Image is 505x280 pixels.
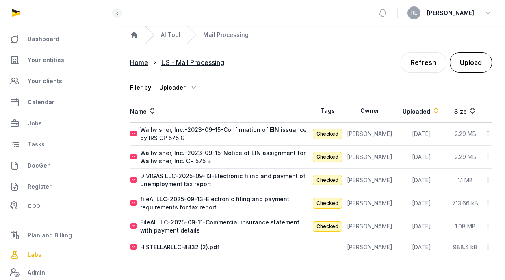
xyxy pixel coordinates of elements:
[448,169,483,192] td: 1.1 MB
[313,129,342,139] span: Checked
[7,177,110,196] a: Register
[130,177,137,183] img: pdf.svg
[411,11,417,15] span: RL
[313,152,342,162] span: Checked
[28,201,40,211] span: CDD
[28,118,42,128] span: Jobs
[140,218,311,235] div: FileAI LLC-2025-09-11-Commercial insurance statement with payment details
[130,131,137,137] img: pdf.svg
[130,53,311,72] nav: Breadcrumb
[130,200,137,207] img: pdf.svg
[140,195,311,211] div: fileAI LLC-2025-09-13-Electronic filing and payment requirements for tax report
[344,238,395,256] td: [PERSON_NAME]
[159,81,199,94] div: Uploader
[412,130,431,137] span: [DATE]
[28,34,59,44] span: Dashboard
[117,26,505,44] nav: Breadcrumb
[28,230,72,240] span: Plan and Billing
[448,99,483,123] th: Size
[130,58,148,67] div: Home
[7,114,110,133] a: Jobs
[344,123,395,146] td: [PERSON_NAME]
[28,140,45,149] span: Tasks
[28,76,62,86] span: Your clients
[344,169,395,192] td: [PERSON_NAME]
[407,6,420,19] button: RL
[7,156,110,175] a: DocGen
[140,126,311,142] div: Wallwisher, Inc.-2023-09-15-Confirmation of EIN issuance by IRS CP 575 G
[448,192,483,215] td: 713.66 kB
[7,135,110,154] a: Tasks
[313,198,342,209] span: Checked
[412,153,431,160] span: [DATE]
[7,71,110,91] a: Your clients
[448,146,483,169] td: 2.29 MB
[311,99,345,123] th: Tags
[28,250,41,260] span: Labs
[130,99,311,123] th: Name
[412,243,431,250] span: [DATE]
[28,268,45,278] span: Admin
[7,245,110,265] a: Labs
[130,154,137,160] img: pdf.svg
[7,29,110,49] a: Dashboard
[130,223,137,230] img: pdf.svg
[7,93,110,112] a: Calendar
[450,52,492,73] button: Upload
[28,97,54,107] span: Calendar
[412,177,431,183] span: [DATE]
[448,238,483,256] td: 988.4 kB
[140,149,311,165] div: Wallwisher, Inc.-2023-09-15-Notice of EIN assignment for Wallwisher, Inc. CP 575 B
[140,172,311,188] div: DIVIGAS LLC-2025-09-13-Electronic filing and payment of unemployment tax report
[203,31,249,39] span: Mail Processing
[130,84,153,92] div: Filer by:
[28,161,51,170] span: DocGen
[161,58,224,67] div: US - Mail Processing
[344,99,395,123] th: Owner
[28,182,52,192] span: Register
[313,175,342,185] span: Checked
[140,243,219,251] div: HISTELLARLLC-8832 (2).pdf
[130,244,137,250] img: pdf.svg
[7,50,110,70] a: Your entities
[412,200,431,207] span: [DATE]
[401,52,446,73] a: Refresh
[28,55,64,65] span: Your entities
[448,123,483,146] td: 2.29 MB
[7,226,110,245] a: Plan and Billing
[161,31,180,39] a: AI Tool
[313,221,342,232] span: Checked
[395,99,447,123] th: Uploaded
[344,215,395,238] td: [PERSON_NAME]
[448,215,483,238] td: 1.08 MB
[412,223,431,230] span: [DATE]
[344,192,395,215] td: [PERSON_NAME]
[7,198,110,214] a: CDD
[427,8,474,18] span: [PERSON_NAME]
[344,146,395,169] td: [PERSON_NAME]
